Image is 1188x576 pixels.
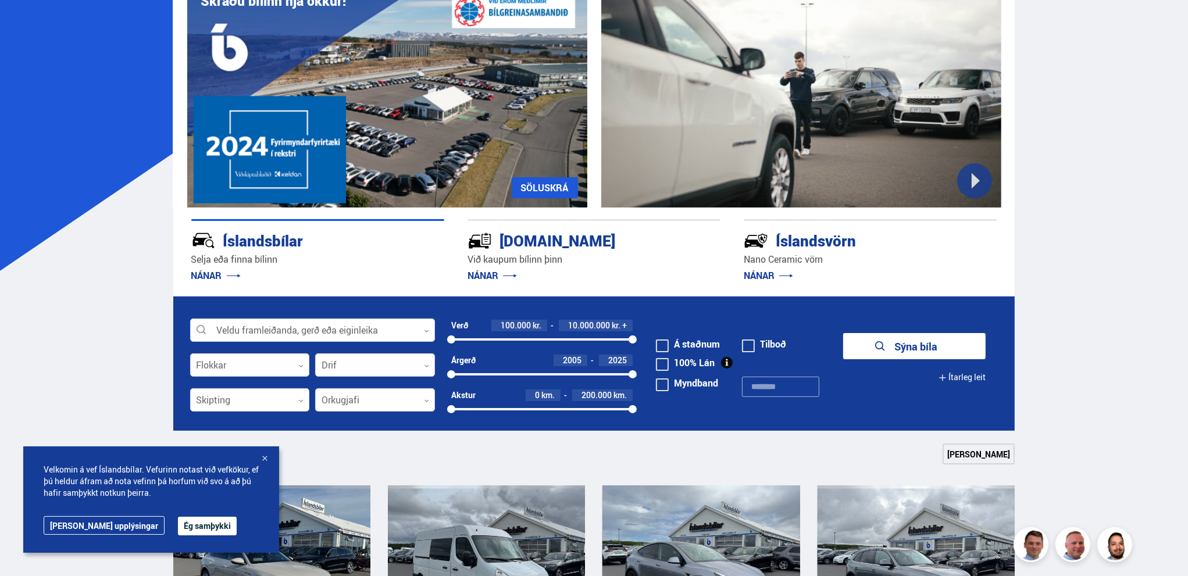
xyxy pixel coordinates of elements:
span: km. [541,391,555,400]
p: Við kaupum bílinn þinn [468,253,720,266]
img: -Svtn6bYgwAsiwNX.svg [744,228,768,253]
p: Nano Ceramic vörn [744,253,997,266]
span: km. [613,391,627,400]
span: 0 [535,389,540,400]
img: tr5P-W3DuiFaO7aO.svg [468,228,492,253]
a: NÁNAR [191,269,241,282]
img: nhp88E3Fdnt1Opn2.png [1099,529,1134,564]
div: Akstur [451,391,476,400]
button: Ég samþykki [178,517,237,535]
span: kr. [612,321,620,330]
span: + [622,321,627,330]
span: 100.000 [501,320,531,331]
a: SÖLUSKRÁ [512,177,578,198]
span: Velkomin á vef Íslandsbílar. Vefurinn notast við vefkökur, ef þú heldur áfram að nota vefinn þá h... [44,464,259,499]
button: Sýna bíla [843,333,986,359]
span: 2005 [563,355,581,366]
div: Árgerð [451,356,476,365]
span: kr. [533,321,541,330]
label: 100% Lán [656,358,715,367]
span: 10.000.000 [568,320,610,331]
p: Selja eða finna bílinn [191,253,444,266]
label: Á staðnum [656,339,720,349]
label: Myndband [656,378,718,388]
span: 2025 [608,355,627,366]
a: NÁNAR [468,269,517,282]
button: Open LiveChat chat widget [9,5,44,40]
a: [PERSON_NAME] [943,443,1015,464]
a: [PERSON_NAME] upplýsingar [44,516,165,535]
a: NÁNAR [744,269,793,282]
div: Verð [451,321,468,330]
span: 200.000 [581,389,612,400]
div: Íslandsbílar [191,230,403,250]
img: siFngHWaQ9KaOqBr.png [1057,529,1092,564]
div: Íslandsvörn [744,230,955,250]
label: Tilboð [742,339,786,349]
img: JRvxyua_JYH6wB4c.svg [191,228,216,253]
div: [DOMAIN_NAME] [468,230,679,250]
img: FbJEzSuNWCJXmdc-.webp [1015,529,1050,564]
button: Ítarleg leit [939,364,986,391]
